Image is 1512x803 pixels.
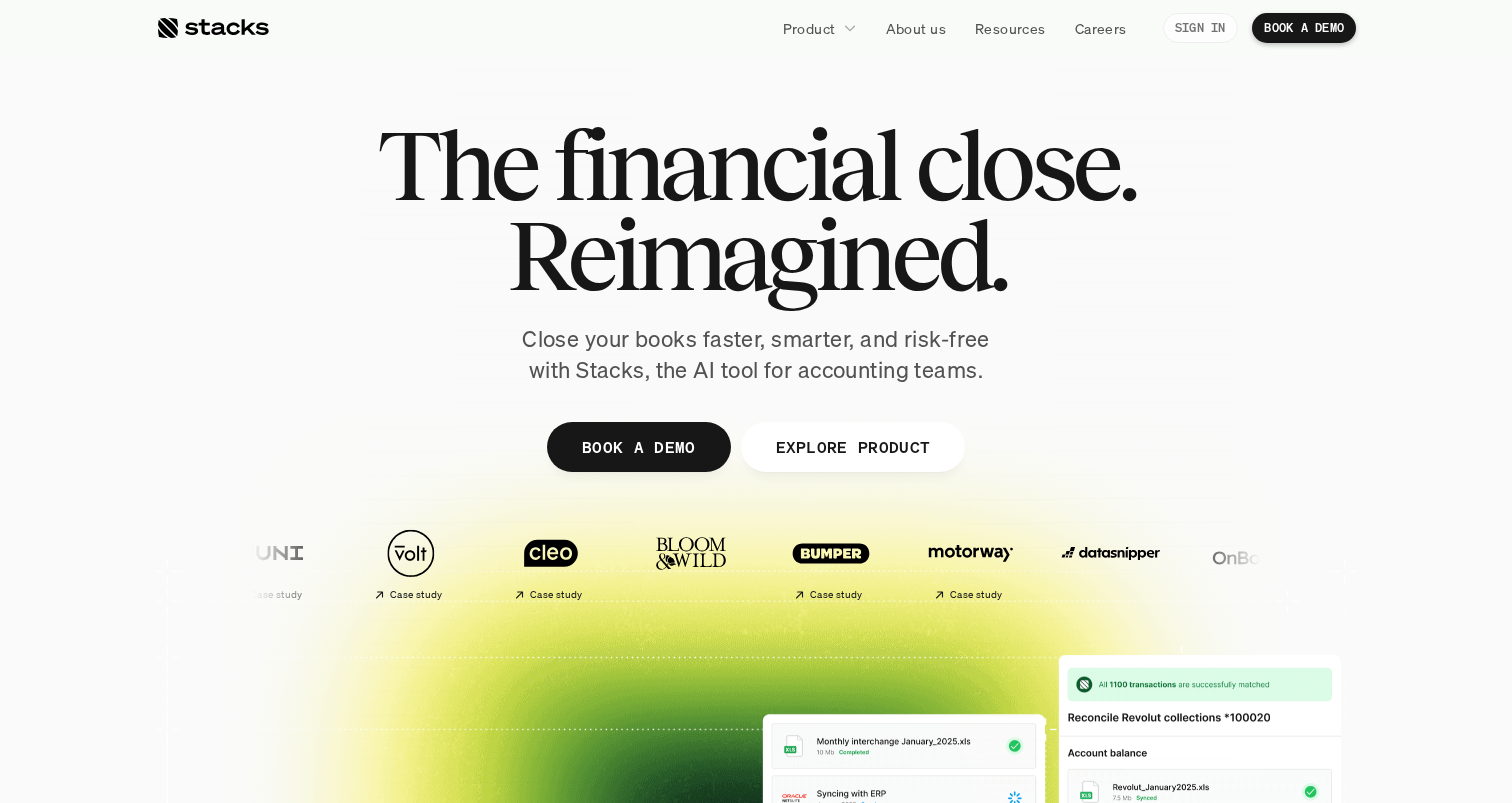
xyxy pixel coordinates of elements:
p: Product [783,18,836,39]
p: SIGN IN [1175,21,1226,35]
a: EXPLORE PRODUCT [740,422,965,472]
a: Privacy Policy [236,463,324,477]
a: Case study [245,518,375,609]
a: BOOK A DEMO [1252,13,1356,43]
p: About us [886,18,946,39]
p: EXPLORE PRODUCT [775,432,930,461]
span: close. [915,120,1135,210]
p: Close your books faster, smarter, and risk-free with Stacks, the AI tool for accounting teams. [506,324,1006,386]
p: BOOK A DEMO [1264,21,1344,35]
a: BOOK A DEMO [547,422,731,472]
p: Resources [975,18,1046,39]
span: Reimagined. [507,210,1006,300]
a: About us [874,10,958,46]
h2: Case study [288,589,341,601]
a: SIGN IN [1163,13,1238,43]
span: The [377,120,536,210]
a: Careers [1063,10,1139,46]
span: financial [553,120,898,210]
a: Case study [385,518,515,609]
a: Resources [963,10,1058,46]
p: BOOK A DEMO [582,432,696,461]
p: Careers [1075,18,1127,39]
h2: Case study [428,589,481,601]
